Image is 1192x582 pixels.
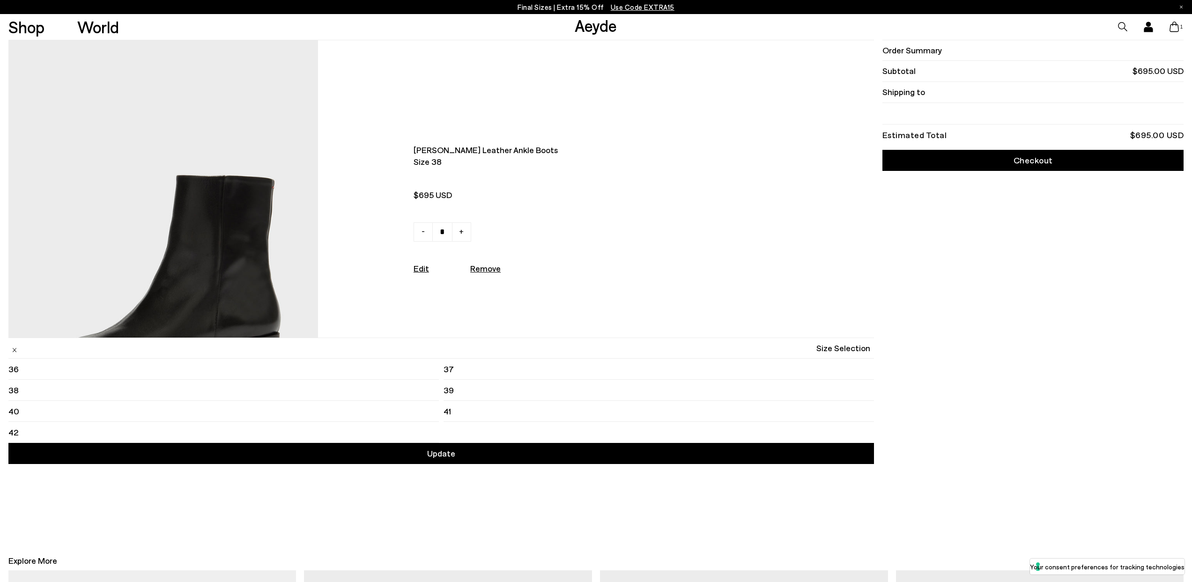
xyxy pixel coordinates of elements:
a: Shop [8,19,44,35]
span: 40 [8,405,19,417]
a: World [77,19,119,35]
span: Update [427,448,455,459]
img: AEYDE-LEE-CALF-LEATHER-BLACK-1_159f5294-b84c-40da-ad6c-5df496aee3a2_580x.jpg [8,40,318,421]
li: Subtotal [882,61,1184,82]
a: Aeyde [575,15,617,35]
span: [PERSON_NAME] leather ankle boots [414,144,751,156]
span: 38 [8,384,19,396]
span: + [459,225,464,236]
a: + [452,222,471,242]
p: Final Sizes | Extra 15% Off [518,1,674,13]
a: - [414,222,433,242]
span: 39 [444,384,454,396]
a: Checkout [882,150,1184,171]
span: 41 [444,405,451,417]
div: Estimated Total [882,132,947,138]
a: 1 [1170,22,1179,32]
span: - [422,225,425,236]
div: $695.00 USD [1130,132,1184,138]
li: Order Summary [882,40,1184,61]
label: Your consent preferences for tracking technologies [1030,562,1185,572]
span: 42 [8,427,18,438]
span: Navigate to /collections/ss25-final-sizes [611,3,674,11]
button: Your consent preferences for tracking technologies [1030,559,1185,575]
span: $695 USD [414,189,751,201]
p: Size Selection [816,342,870,354]
span: 36 [8,363,19,375]
span: $695.00 USD [1133,65,1184,77]
span: Shipping to [882,86,925,98]
span: Size 38 [414,156,751,168]
u: Remove [470,263,501,273]
span: 37 [444,363,454,375]
a: Edit [414,263,429,273]
span: 1 [1179,24,1184,29]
